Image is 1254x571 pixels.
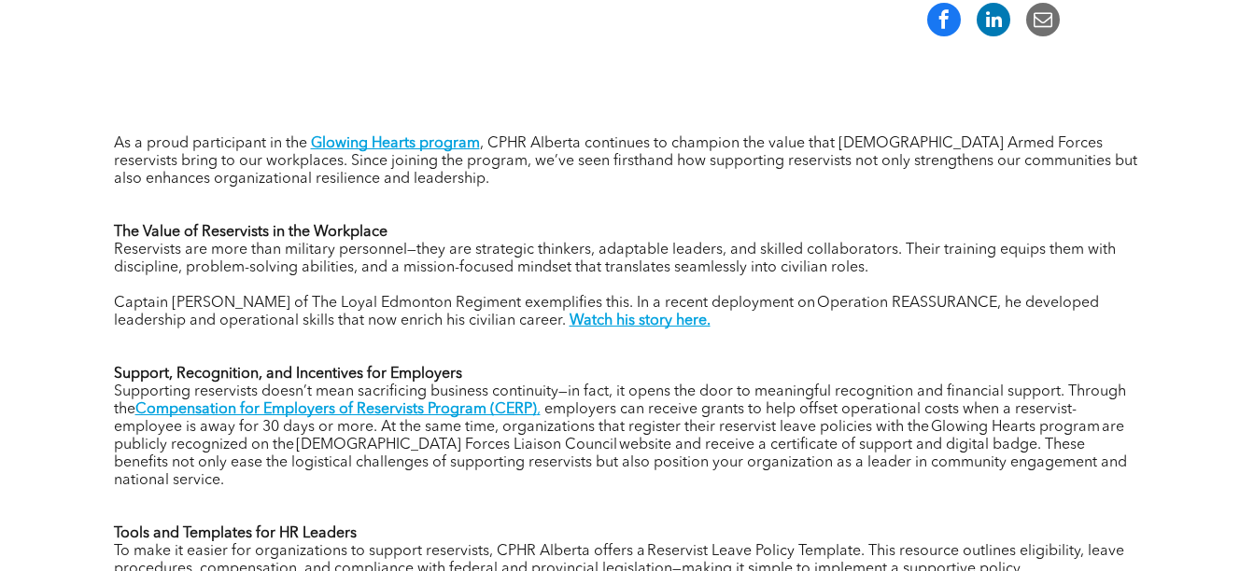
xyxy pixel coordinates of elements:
[114,402,1127,488] span: employers can receive grants to help offset operational costs when a reservist-employee is away f...
[114,296,1099,328] span: Captain [PERSON_NAME] of The Loyal Edmonton Regiment exemplifies this. In a recent deployment on ...
[114,225,387,240] strong: The Value of Reservists in the Workplace
[114,243,1116,275] span: Reservists are more than military personnel—they are strategic thinkers, adaptable leaders, and s...
[114,367,462,382] strong: Support, Recognition, and Incentives for Employers
[570,313,711,328] a: Watch his story here.
[135,402,541,417] a: Compensation for Employers of Reservists Program (CERP),
[114,136,1137,187] span: , CPHR Alberta continues to champion the value that [DEMOGRAPHIC_DATA] Armed Forces reservists br...
[114,384,1126,417] span: Supporting reservists doesn’t mean sacrificing business continuity—in fact, it opens the door to ...
[114,526,357,541] strong: Tools and Templates for HR Leaders
[135,402,537,417] strong: Compensation for Employers of Reservists Program (CERP)
[311,136,480,151] a: Glowing Hearts program
[114,136,307,151] span: As a proud participant in the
